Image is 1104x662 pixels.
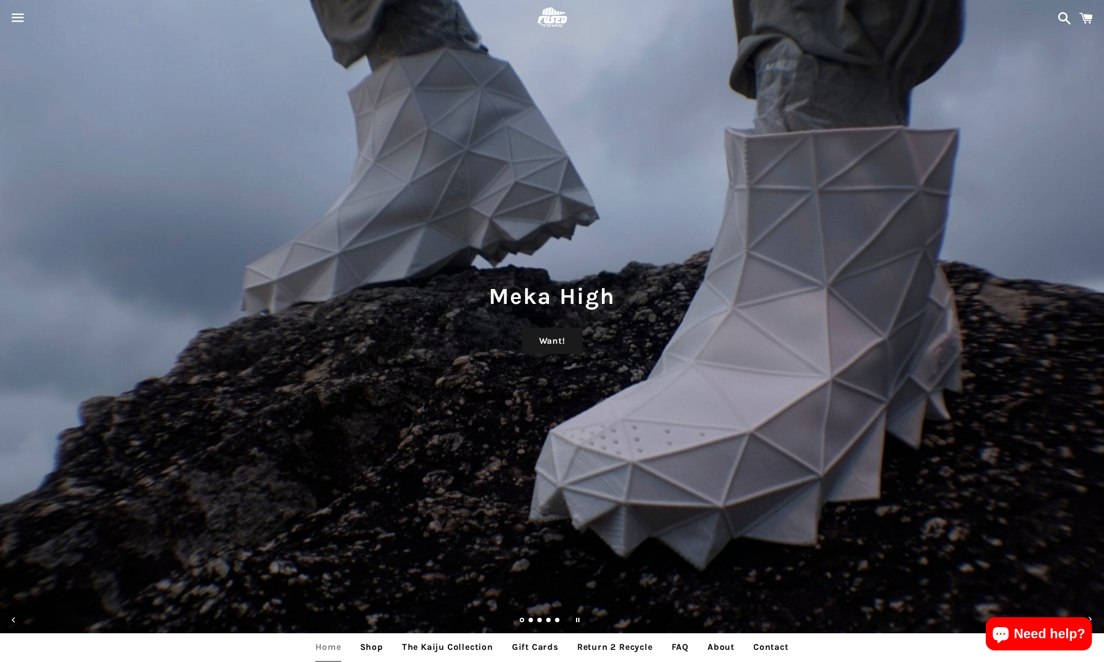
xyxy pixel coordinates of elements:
a: Gift Cards [504,633,567,661]
a: Shop [352,633,392,661]
a: The Kaiju Collection [394,633,501,661]
a: Want! [522,328,583,354]
a: FAQ [663,633,697,661]
h1: Meka High [11,280,1093,312]
a: About [699,633,743,661]
button: Pause slideshow [566,608,590,632]
button: Previous slide [2,608,26,632]
a: Slide 1, current [520,618,525,624]
a: Load slide 4 [546,618,552,624]
a: Load slide 2 [529,618,534,624]
a: Home [307,633,349,661]
a: Load slide 3 [537,618,543,624]
a: Load slide 5 [555,618,561,624]
a: Return 2 Recycle [569,633,661,661]
inbox-online-store-chat: Shopify online store chat [982,617,1095,653]
button: Next slide [1078,608,1102,632]
a: Contact [745,633,797,661]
